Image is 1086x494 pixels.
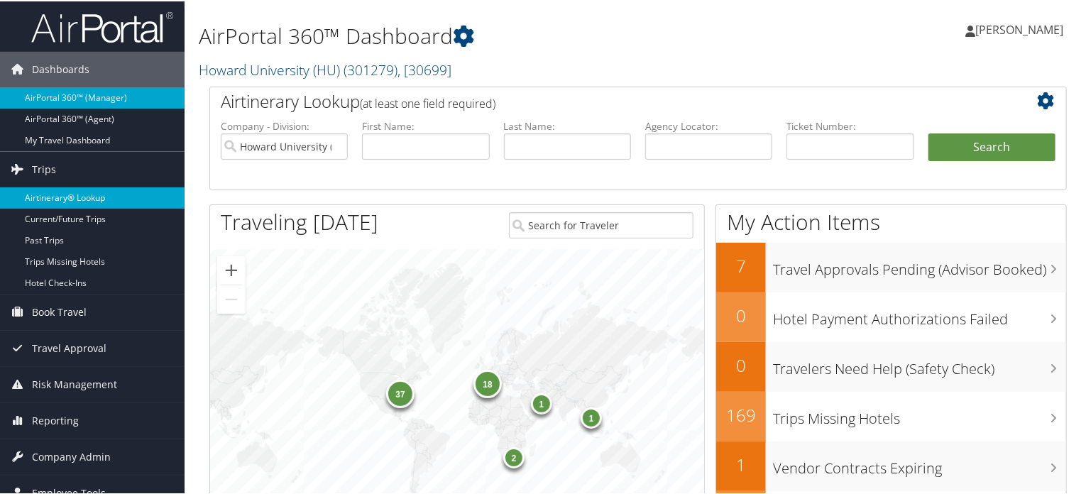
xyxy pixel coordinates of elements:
span: Reporting [32,402,79,437]
a: 7Travel Approvals Pending (Advisor Booked) [716,241,1066,291]
span: Risk Management [32,366,117,401]
h2: 169 [716,402,766,426]
h1: Traveling [DATE] [221,206,378,236]
a: 169Trips Missing Hotels [716,390,1066,440]
a: 1Vendor Contracts Expiring [716,440,1066,490]
h2: Airtinerary Lookup [221,88,984,112]
span: Trips [32,150,56,186]
span: Book Travel [32,293,87,329]
label: Ticket Number: [786,118,914,132]
h1: My Action Items [716,206,1066,236]
h3: Hotel Payment Authorizations Failed [773,301,1066,328]
button: Zoom out [217,284,246,312]
img: airportal-logo.png [31,9,173,43]
span: Company Admin [32,438,111,473]
label: Last Name: [504,118,631,132]
a: [PERSON_NAME] [965,7,1077,50]
h2: 0 [716,302,766,326]
a: 0Hotel Payment Authorizations Failed [716,291,1066,341]
div: 2 [503,445,525,466]
label: Company - Division: [221,118,348,132]
label: Agency Locator: [645,118,772,132]
button: Zoom in [217,255,246,283]
a: 0Travelers Need Help (Safety Check) [716,341,1066,390]
span: [PERSON_NAME] [975,21,1063,36]
span: (at least one field required) [360,94,495,110]
h2: 7 [716,253,766,277]
div: 18 [473,368,502,397]
h3: Vendor Contracts Expiring [773,450,1066,477]
input: Search for Traveler [509,211,693,237]
span: Travel Approval [32,329,106,365]
span: ( 301279 ) [344,59,397,78]
button: Search [928,132,1055,160]
span: Dashboards [32,50,89,86]
h3: Travel Approvals Pending (Advisor Booked) [773,251,1066,278]
div: 1 [581,406,602,427]
span: , [ 30699 ] [397,59,451,78]
a: Howard University (HU) [199,59,451,78]
h3: Travelers Need Help (Safety Check) [773,351,1066,378]
h3: Trips Missing Hotels [773,400,1066,427]
h2: 0 [716,352,766,376]
div: 1 [531,391,552,412]
h2: 1 [716,451,766,476]
h1: AirPortal 360™ Dashboard [199,20,784,50]
div: 37 [386,378,415,407]
label: First Name: [362,118,489,132]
